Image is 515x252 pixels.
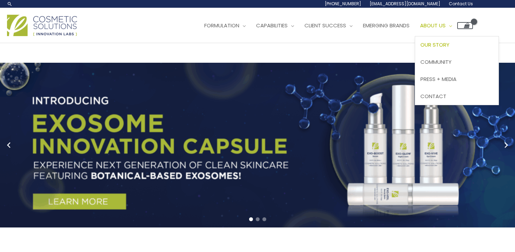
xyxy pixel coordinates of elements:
a: Formulation [199,15,251,36]
span: Formulation [204,22,239,29]
a: Our Story [415,36,499,54]
span: [EMAIL_ADDRESS][DOMAIN_NAME] [370,1,440,7]
span: Go to slide 1 [249,217,253,221]
a: View Shopping Cart, empty [457,22,473,29]
span: Community [420,58,452,66]
a: Press + Media [415,70,499,88]
a: About Us [415,15,457,36]
span: About Us [420,22,446,29]
span: Go to slide 3 [262,217,266,221]
button: Next slide [501,140,511,150]
span: Client Success [304,22,346,29]
span: Go to slide 2 [256,217,260,221]
span: Contact [420,93,446,100]
button: Previous slide [4,140,14,150]
span: Our Story [420,41,449,48]
a: Search icon link [7,1,13,7]
span: Contact Us [449,1,473,7]
span: Capabilities [256,22,288,29]
span: Emerging Brands [363,22,410,29]
a: Emerging Brands [358,15,415,36]
nav: Site Navigation [194,15,473,36]
span: Press + Media [420,75,456,83]
a: Contact [415,88,499,105]
a: Community [415,54,499,71]
a: Capabilities [251,15,299,36]
span: [PHONE_NUMBER] [325,1,361,7]
img: Cosmetic Solutions Logo [7,15,77,36]
a: Client Success [299,15,358,36]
